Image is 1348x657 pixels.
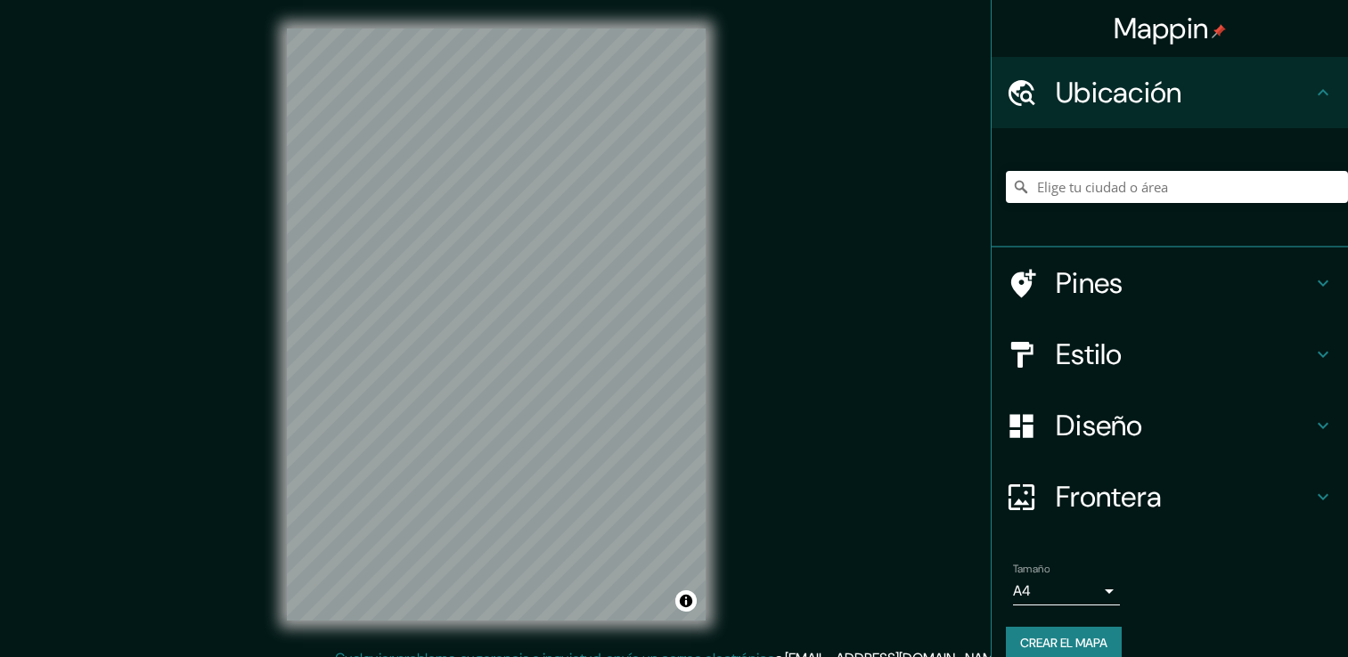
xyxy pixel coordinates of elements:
h4: Frontera [1056,479,1312,515]
font: Mappin [1114,10,1209,47]
div: Diseño [992,390,1348,461]
h4: Diseño [1056,408,1312,443]
div: Frontera [992,461,1348,532]
h4: Pines [1056,265,1312,301]
div: A4 [1013,577,1120,605]
img: pin-icon.png [1212,24,1226,38]
label: Tamaño [1013,562,1050,577]
h4: Estilo [1056,337,1312,372]
div: Ubicación [992,57,1348,128]
button: Alternar atribución [675,590,697,612]
div: Estilo [992,319,1348,390]
font: Crear el mapa [1020,632,1107,654]
canvas: Mapa [287,28,706,620]
div: Pines [992,247,1348,319]
input: Elige tu ciudad o área [1006,171,1348,203]
h4: Ubicación [1056,75,1312,110]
